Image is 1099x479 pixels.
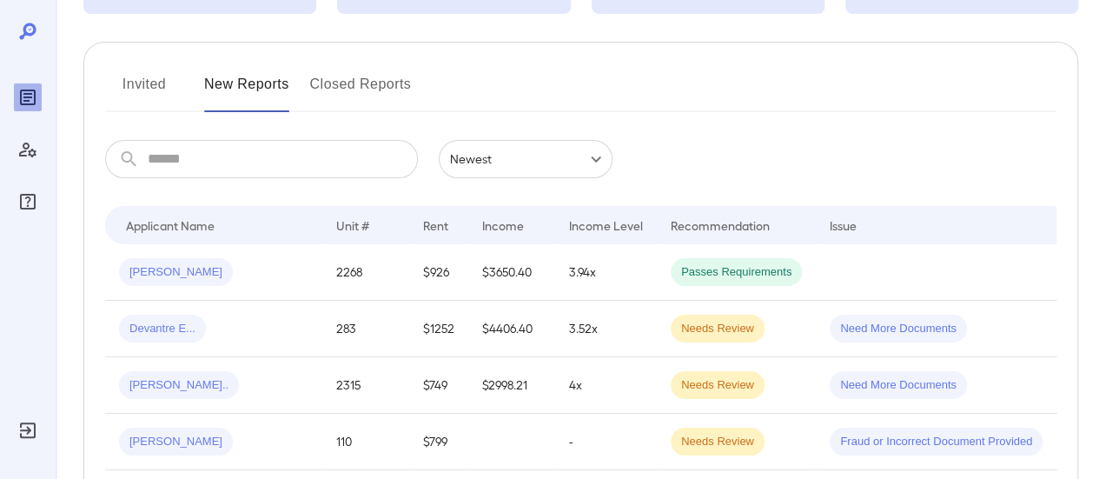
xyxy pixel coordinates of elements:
td: 2315 [322,357,409,414]
span: [PERSON_NAME] [119,434,233,450]
div: Income Level [569,215,643,236]
span: [PERSON_NAME].. [119,377,239,394]
span: Passes Requirements [671,264,802,281]
button: New Reports [204,70,289,112]
div: Unit # [336,215,369,236]
td: $749 [409,357,468,414]
span: Need More Documents [830,321,967,337]
td: - [555,414,657,470]
div: Log Out [14,416,42,444]
span: Fraud or Incorrect Document Provided [830,434,1043,450]
td: 2268 [322,244,409,301]
div: Applicant Name [126,215,215,236]
span: Need More Documents [830,377,967,394]
td: $1252 [409,301,468,357]
div: Income [482,215,524,236]
span: Devantre E... [119,321,206,337]
div: Rent [423,215,451,236]
td: $926 [409,244,468,301]
td: 283 [322,301,409,357]
td: 110 [322,414,409,470]
div: Newest [439,140,612,178]
td: $2998.21 [468,357,555,414]
div: Issue [830,215,857,236]
td: 3.52x [555,301,657,357]
td: 3.94x [555,244,657,301]
div: Recommendation [671,215,770,236]
button: Closed Reports [310,70,412,112]
button: Invited [105,70,183,112]
div: Reports [14,83,42,111]
td: 4x [555,357,657,414]
span: [PERSON_NAME] [119,264,233,281]
span: Needs Review [671,377,765,394]
span: Needs Review [671,434,765,450]
div: FAQ [14,188,42,216]
td: $4406.40 [468,301,555,357]
span: Needs Review [671,321,765,337]
td: $799 [409,414,468,470]
td: $3650.40 [468,244,555,301]
div: Manage Users [14,136,42,163]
